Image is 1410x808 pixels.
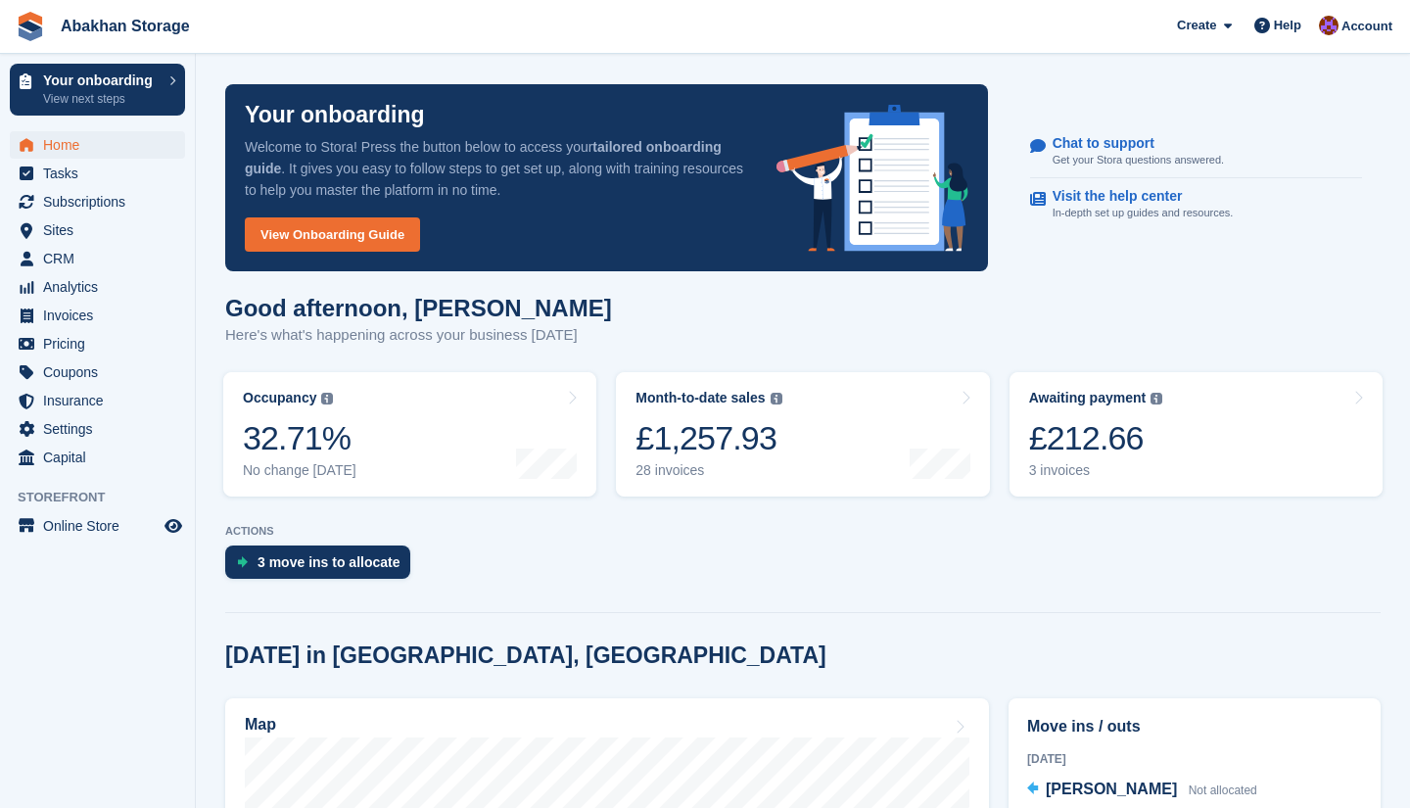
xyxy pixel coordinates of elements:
a: Your onboarding View next steps [10,64,185,116]
div: Awaiting payment [1029,390,1147,406]
a: menu [10,273,185,301]
a: menu [10,188,185,215]
a: menu [10,444,185,471]
a: Awaiting payment £212.66 3 invoices [1010,372,1383,497]
a: Visit the help center In-depth set up guides and resources. [1030,178,1362,231]
p: Your onboarding [43,73,160,87]
a: [PERSON_NAME] Not allocated [1027,778,1257,803]
div: 3 invoices [1029,462,1163,479]
img: stora-icon-8386f47178a22dfd0bd8f6a31ec36ba5ce8667c1dd55bd0f319d3a0aa187defe.svg [16,12,45,41]
a: Preview store [162,514,185,538]
span: Sites [43,216,161,244]
p: ACTIONS [225,525,1381,538]
a: menu [10,131,185,159]
h2: [DATE] in [GEOGRAPHIC_DATA], [GEOGRAPHIC_DATA] [225,642,826,669]
span: Settings [43,415,161,443]
span: Help [1274,16,1301,35]
a: menu [10,216,185,244]
span: Online Store [43,512,161,540]
span: Account [1341,17,1392,36]
p: Visit the help center [1053,188,1218,205]
div: Occupancy [243,390,316,406]
img: onboarding-info-6c161a55d2c0e0a8cae90662b2fe09162a5109e8cc188191df67fb4f79e88e88.svg [776,105,968,252]
span: Insurance [43,387,161,414]
img: icon-info-grey-7440780725fd019a000dd9b08b2336e03edf1995a4989e88bcd33f0948082b44.svg [321,393,333,404]
a: menu [10,415,185,443]
img: icon-info-grey-7440780725fd019a000dd9b08b2336e03edf1995a4989e88bcd33f0948082b44.svg [771,393,782,404]
h1: Good afternoon, [PERSON_NAME] [225,295,612,321]
h2: Move ins / outs [1027,715,1362,738]
a: Chat to support Get your Stora questions answered. [1030,125,1362,179]
a: menu [10,512,185,540]
span: CRM [43,245,161,272]
a: Month-to-date sales £1,257.93 28 invoices [616,372,989,497]
div: 3 move ins to allocate [258,554,400,570]
p: Your onboarding [245,104,425,126]
span: Not allocated [1189,784,1257,797]
p: Here's what's happening across your business [DATE] [225,324,612,347]
div: No change [DATE] [243,462,356,479]
a: Occupancy 32.71% No change [DATE] [223,372,596,497]
span: Storefront [18,488,195,507]
a: menu [10,160,185,187]
div: 32.71% [243,418,356,458]
span: Invoices [43,302,161,329]
span: Tasks [43,160,161,187]
span: Subscriptions [43,188,161,215]
a: menu [10,358,185,386]
div: [DATE] [1027,750,1362,768]
p: View next steps [43,90,160,108]
span: [PERSON_NAME] [1046,781,1177,797]
p: Get your Stora questions answered. [1053,152,1224,168]
span: Capital [43,444,161,471]
span: Coupons [43,358,161,386]
span: Create [1177,16,1216,35]
div: £212.66 [1029,418,1163,458]
span: Home [43,131,161,159]
span: Pricing [43,330,161,357]
p: Welcome to Stora! Press the button below to access your . It gives you easy to follow steps to ge... [245,136,745,201]
a: menu [10,245,185,272]
div: 28 invoices [635,462,781,479]
p: In-depth set up guides and resources. [1053,205,1234,221]
a: menu [10,302,185,329]
a: View Onboarding Guide [245,217,420,252]
a: menu [10,330,185,357]
div: £1,257.93 [635,418,781,458]
img: icon-info-grey-7440780725fd019a000dd9b08b2336e03edf1995a4989e88bcd33f0948082b44.svg [1151,393,1162,404]
a: menu [10,387,185,414]
img: William Abakhan [1319,16,1339,35]
div: Month-to-date sales [635,390,765,406]
h2: Map [245,716,276,734]
span: Analytics [43,273,161,301]
a: 3 move ins to allocate [225,546,420,589]
p: Chat to support [1053,135,1208,152]
a: Abakhan Storage [53,10,198,42]
img: move_ins_to_allocate_icon-fdf77a2bb77ea45bf5b3d319d69a93e2d87916cf1d5bf7949dd705db3b84f3ca.svg [237,556,248,568]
